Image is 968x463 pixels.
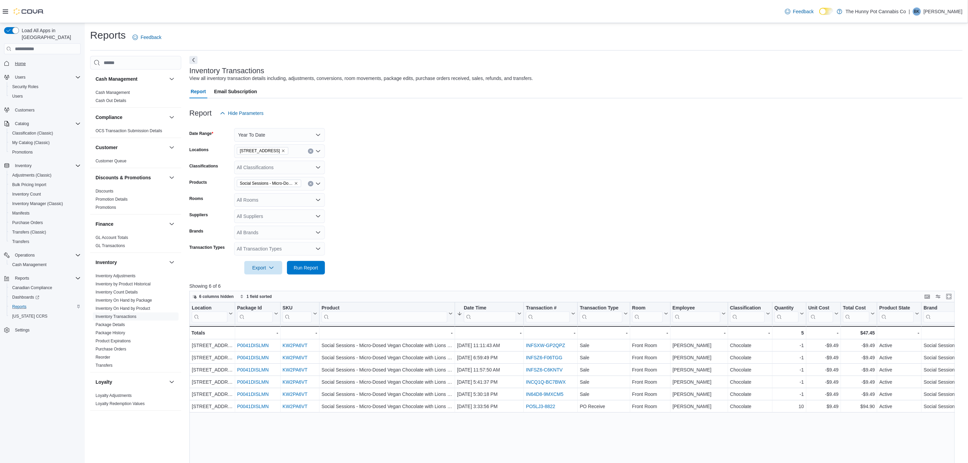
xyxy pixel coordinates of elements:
button: Unit Cost [808,305,839,322]
button: Users [1,73,83,82]
button: Export [244,261,282,275]
a: Manifests [9,209,32,217]
label: Rooms [189,196,203,201]
div: Location [192,305,227,322]
span: Catalog [15,121,29,126]
h3: Report [189,109,212,117]
button: Catalog [1,119,83,128]
p: | [909,7,910,16]
a: Inventory Transactions [96,314,137,319]
a: Purchase Orders [9,219,46,227]
button: Classification (Classic) [7,128,83,138]
span: Transfers [12,239,29,244]
button: Bulk Pricing Import [7,180,83,189]
span: BK [914,7,920,16]
button: Package Id [237,305,278,322]
a: Classification (Classic) [9,129,56,137]
div: Room [632,305,662,311]
span: Users [12,94,23,99]
span: Catalog [12,120,81,128]
span: Settings [15,327,29,333]
button: Inventory [168,258,176,266]
button: Discounts & Promotions [96,174,166,181]
button: Open list of options [315,230,321,235]
a: Purchase Orders [96,347,126,351]
p: Showing 6 of 6 [189,283,963,289]
a: Customer Queue [96,159,126,163]
div: Brand [924,305,964,322]
h3: Loyalty [96,379,112,385]
div: Package URL [237,305,272,322]
button: Customer [96,144,166,151]
button: Users [7,92,83,101]
div: Brent Kelly [913,7,921,16]
a: Loyalty Redemption Values [96,401,145,406]
span: Promotions [96,205,116,210]
button: Transaction Type [580,305,627,322]
a: OCS Transaction Submission Details [96,128,162,133]
span: Feedback [141,34,161,41]
button: Inventory [12,162,34,170]
a: Cash Management [96,90,130,95]
button: Customer [168,143,176,152]
button: OCM [168,416,176,424]
a: Cash Out Details [96,98,126,103]
input: Dark Mode [819,8,833,15]
img: Cova [14,8,44,15]
span: GL Transactions [96,243,125,248]
span: Reports [9,303,81,311]
span: My Catalog (Classic) [9,139,81,147]
span: Inventory On Hand by Product [96,306,150,311]
span: Users [9,92,81,100]
div: Product [322,305,447,322]
button: Manifests [7,208,83,218]
span: Inventory On Hand by Package [96,298,152,303]
div: Package Id [237,305,272,311]
button: Inventory Manager (Classic) [7,199,83,208]
button: Inventory [96,259,166,266]
div: Unit Cost [808,305,833,322]
div: Transaction # URL [526,305,570,322]
div: Cash Management [90,88,181,107]
label: Products [189,180,207,185]
span: Run Report [294,264,318,271]
span: Feedback [793,8,814,15]
span: Bulk Pricing Import [12,182,46,187]
div: Employee [673,305,720,322]
p: The Hunny Pot Cannabis Co [846,7,906,16]
div: Quantity [775,305,799,322]
a: Canadian Compliance [9,284,55,292]
a: Reports [9,303,29,311]
button: 1 field sorted [237,293,275,301]
div: Employee [673,305,720,311]
label: Brands [189,228,203,234]
div: Compliance [90,127,181,138]
a: KW2PA6VT [283,343,308,348]
span: Cash Management [9,261,81,269]
span: Adjustments (Classic) [12,173,52,178]
span: Promotion Details [96,197,128,202]
a: GL Account Totals [96,235,128,240]
div: SKU URL [283,305,312,322]
div: Product [322,305,447,311]
button: Inventory Count [7,189,83,199]
button: Transaction # [526,305,575,322]
div: Totals [191,329,233,337]
span: Reports [15,276,29,281]
span: Inventory Count [12,192,41,197]
p: [PERSON_NAME] [924,7,963,16]
a: KW2PA6VT [283,379,308,385]
button: Purchase Orders [7,218,83,227]
button: Clear input [308,148,313,154]
span: [STREET_ADDRESS] [240,147,280,154]
a: INFSZ6-C6KNTV [526,367,562,373]
button: Open list of options [315,214,321,219]
span: Classification (Classic) [9,129,81,137]
a: My Catalog (Classic) [9,139,53,147]
span: Export [248,261,278,275]
button: Reports [7,302,83,311]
